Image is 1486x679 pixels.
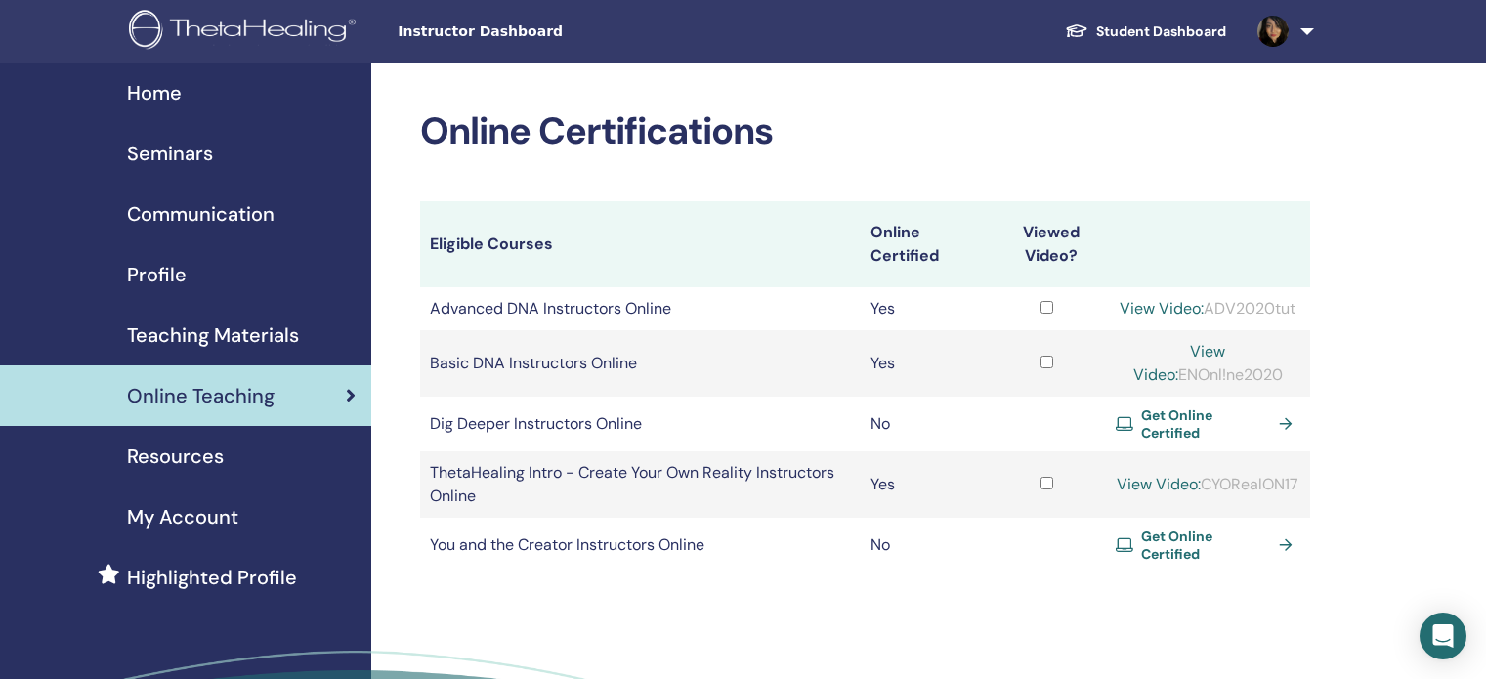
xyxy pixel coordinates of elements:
span: Online Teaching [127,381,275,410]
a: Get Online Certified [1116,406,1300,442]
a: View Video: [1133,341,1226,385]
img: graduation-cap-white.svg [1065,22,1088,39]
img: default.jpg [1257,16,1289,47]
span: Seminars [127,139,213,168]
img: logo.png [129,10,362,54]
td: No [861,397,988,451]
th: Viewed Video? [988,201,1106,287]
span: Resources [127,442,224,471]
span: Home [127,78,182,107]
span: Profile [127,260,187,289]
div: Open Intercom Messenger [1420,613,1466,659]
a: Student Dashboard [1049,14,1242,50]
td: Basic DNA Instructors Online [420,330,861,397]
h2: Online Certifications [420,109,1310,154]
th: Eligible Courses [420,201,861,287]
span: My Account [127,502,238,531]
th: Online Certified [861,201,988,287]
td: Dig Deeper Instructors Online [420,397,861,451]
td: Yes [861,330,988,397]
a: View Video: [1120,298,1204,318]
td: No [861,518,988,573]
td: ThetaHealing Intro - Create Your Own Reality Instructors Online [420,451,861,518]
a: View Video: [1117,474,1201,494]
span: Highlighted Profile [127,563,297,592]
a: Get Online Certified [1116,528,1300,563]
span: Instructor Dashboard [398,21,691,42]
div: ENOnl!ne2020 [1116,340,1300,387]
div: CYORealON17 [1116,473,1300,496]
td: Yes [861,451,988,518]
div: ADV2020tut [1116,297,1300,320]
td: Advanced DNA Instructors Online [420,287,861,330]
span: Communication [127,199,275,229]
td: Yes [861,287,988,330]
span: Teaching Materials [127,320,299,350]
td: You and the Creator Instructors Online [420,518,861,573]
span: Get Online Certified [1141,528,1272,563]
span: Get Online Certified [1141,406,1272,442]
